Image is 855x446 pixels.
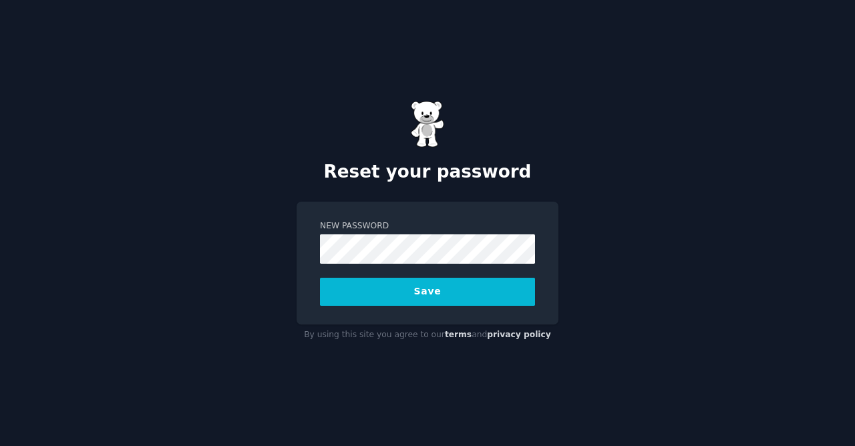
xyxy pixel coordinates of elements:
[445,330,472,339] a: terms
[411,101,444,148] img: Gummy Bear
[320,220,535,232] label: New Password
[320,278,535,306] button: Save
[297,162,558,183] h2: Reset your password
[297,324,558,346] div: By using this site you agree to our and
[487,330,551,339] a: privacy policy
